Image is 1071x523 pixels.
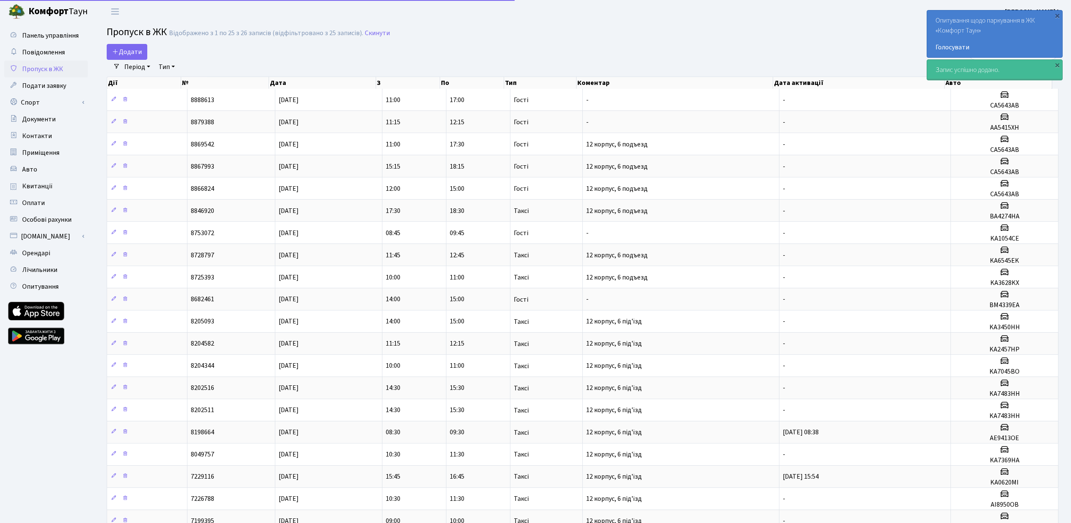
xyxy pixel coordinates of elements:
[4,245,88,261] a: Орендарі
[783,206,785,215] span: -
[22,31,79,40] span: Панель управління
[586,317,642,326] span: 12 корпус, 6 під'їзд
[576,77,773,89] th: Коментар
[450,406,464,415] span: 15:30
[450,428,464,437] span: 09:30
[386,428,400,437] span: 08:30
[4,27,88,44] a: Панель управління
[450,295,464,304] span: 15:00
[22,215,72,224] span: Особові рахунки
[279,339,299,349] span: [DATE]
[4,144,88,161] a: Приміщення
[22,64,63,74] span: Пропуск в ЖК
[450,450,464,459] span: 11:30
[105,5,126,18] button: Переключити навігацію
[586,184,648,193] span: 12 корпус, 6 подъезд
[191,339,214,349] span: 8204582
[783,273,785,282] span: -
[954,412,1055,420] h5: KA7483HH
[514,119,528,126] span: Гості
[586,295,589,304] span: -
[22,131,52,141] span: Контакти
[504,77,576,89] th: Тип
[514,385,529,392] span: Таксі
[191,118,214,127] span: 8879388
[28,5,69,18] b: Комфорт
[279,384,299,393] span: [DATE]
[514,97,528,103] span: Гості
[191,95,214,105] span: 8888613
[169,29,363,37] div: Відображено з 1 по 25 з 26 записів (відфільтровано з 25 записів).
[386,317,400,326] span: 14:00
[954,390,1055,398] h5: KA7483HH
[954,213,1055,220] h5: BA4274HA
[4,128,88,144] a: Контакти
[514,274,529,281] span: Таксі
[191,251,214,260] span: 8728797
[954,190,1055,198] h5: СА5643АВ
[4,161,88,178] a: Авто
[386,273,400,282] span: 10:00
[279,295,299,304] span: [DATE]
[22,48,65,57] span: Повідомлення
[586,273,648,282] span: 12 корпус, 6 подъезд
[4,77,88,94] a: Подати заявку
[279,450,299,459] span: [DATE]
[954,301,1055,309] h5: BM4339EA
[954,456,1055,464] h5: KA7369HA
[386,162,400,171] span: 15:15
[954,479,1055,487] h5: KA0620MI
[783,295,785,304] span: -
[783,162,785,171] span: -
[191,406,214,415] span: 8202511
[514,429,529,436] span: Таксі
[191,206,214,215] span: 8846920
[586,140,648,149] span: 12 корпус, 6 подъезд
[450,317,464,326] span: 15:00
[586,162,648,171] span: 12 корпус, 6 подъезд
[22,182,53,191] span: Квитанції
[450,273,464,282] span: 11:00
[586,406,642,415] span: 12 корпус, 6 під'їзд
[4,111,88,128] a: Документи
[954,235,1055,243] h5: KA1054CE
[386,384,400,393] span: 14:30
[954,168,1055,176] h5: СА5643АВ
[386,406,400,415] span: 14:30
[514,451,529,458] span: Таксі
[279,361,299,371] span: [DATE]
[586,428,642,437] span: 12 корпус, 6 під'їзд
[586,472,642,481] span: 12 корпус, 6 під'їзд
[4,195,88,211] a: Оплати
[376,77,440,89] th: З
[191,384,214,393] span: 8202516
[514,473,529,480] span: Таксі
[279,273,299,282] span: [DATE]
[783,384,785,393] span: -
[514,296,528,303] span: Гості
[586,361,642,371] span: 12 корпус, 6 під'їзд
[386,450,400,459] span: 10:30
[181,77,269,89] th: №
[279,118,299,127] span: [DATE]
[4,94,88,111] a: Спорт
[954,501,1055,509] h5: AI8950OB
[954,279,1055,287] h5: KA3628KX
[107,44,147,60] a: Додати
[386,472,400,481] span: 15:45
[514,252,529,259] span: Таксі
[28,5,88,19] span: Таун
[954,323,1055,331] h5: KA3450HH
[386,140,400,149] span: 11:00
[191,428,214,437] span: 8198664
[954,257,1055,265] h5: KA6545EK
[191,184,214,193] span: 8866824
[4,211,88,228] a: Особові рахунки
[191,317,214,326] span: 8205093
[279,406,299,415] span: [DATE]
[279,206,299,215] span: [DATE]
[279,428,299,437] span: [DATE]
[191,450,214,459] span: 8049757
[783,406,785,415] span: -
[783,95,785,105] span: -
